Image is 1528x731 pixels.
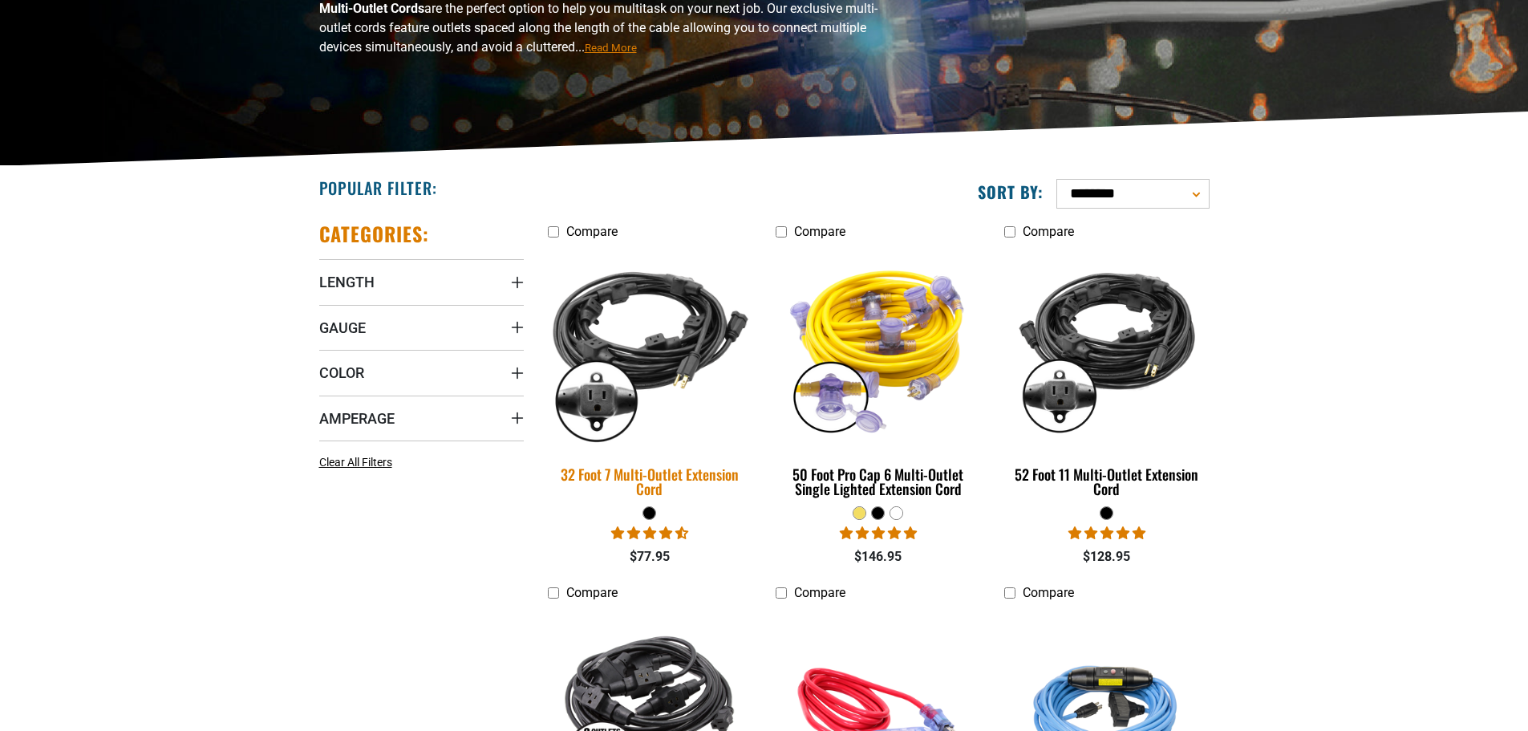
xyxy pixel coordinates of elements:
[776,247,980,506] a: yellow 50 Foot Pro Cap 6 Multi-Outlet Single Lighted Extension Cord
[566,585,618,600] span: Compare
[566,224,618,239] span: Compare
[978,181,1044,202] label: Sort by:
[319,456,392,469] span: Clear All Filters
[548,547,752,567] div: $77.95
[319,1,877,55] span: are the perfect option to help you multitask on your next job. Our exclusive multi-outlet cords f...
[611,526,688,541] span: 4.68 stars
[1004,467,1209,496] div: 52 Foot 11 Multi-Outlet Extension Cord
[840,526,917,541] span: 4.80 stars
[1004,247,1209,506] a: black 52 Foot 11 Multi-Outlet Extension Cord
[319,454,399,471] a: Clear All Filters
[319,396,524,441] summary: Amperage
[319,259,524,304] summary: Length
[537,245,762,450] img: black
[319,273,375,291] span: Length
[777,255,979,440] img: yellow
[1023,585,1074,600] span: Compare
[548,467,752,496] div: 32 Foot 7 Multi-Outlet Extension Cord
[319,177,437,198] h2: Popular Filter:
[776,547,980,567] div: $146.95
[319,305,524,350] summary: Gauge
[319,319,366,337] span: Gauge
[1068,526,1145,541] span: 4.95 stars
[585,42,637,54] span: Read More
[319,350,524,395] summary: Color
[319,1,424,16] b: Multi-Outlet Cords
[319,221,430,246] h2: Categories:
[548,247,752,506] a: black 32 Foot 7 Multi-Outlet Extension Cord
[1004,547,1209,567] div: $128.95
[776,467,980,496] div: 50 Foot Pro Cap 6 Multi-Outlet Single Lighted Extension Cord
[1023,224,1074,239] span: Compare
[319,409,395,428] span: Amperage
[794,585,845,600] span: Compare
[1006,255,1208,440] img: black
[794,224,845,239] span: Compare
[319,363,364,382] span: Color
